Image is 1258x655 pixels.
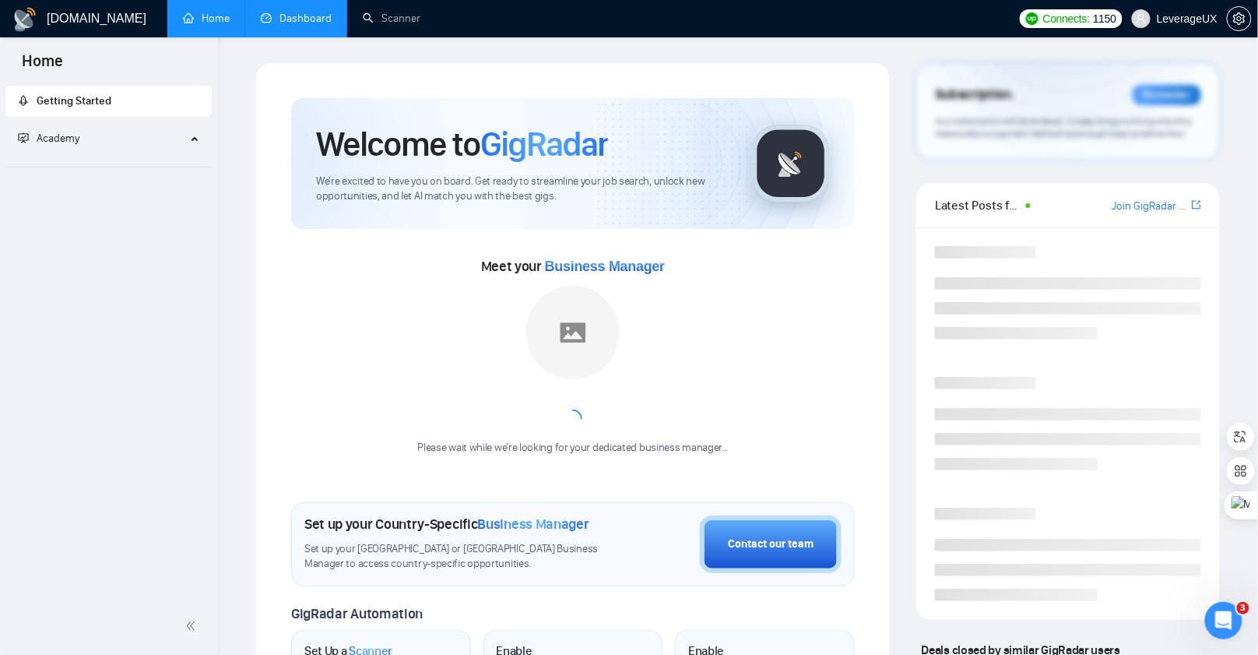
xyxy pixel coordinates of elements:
img: gigradar-logo.png [752,125,830,202]
span: Set up your [GEOGRAPHIC_DATA] or [GEOGRAPHIC_DATA] Business Manager to access country-specific op... [304,542,622,572]
span: 3 [1237,602,1249,615]
button: Contact our team [700,516,842,573]
span: Academy [18,132,79,145]
span: Connects: [1043,10,1090,27]
a: export [1192,198,1201,213]
span: GigRadar Automation [291,605,423,622]
li: Getting Started [5,86,212,117]
span: Academy [37,132,79,145]
span: loading [563,409,583,429]
a: searchScanner [363,12,420,25]
span: Your subscription will be renewed. To keep things running smoothly, make sure your payment method... [935,115,1193,140]
h1: Welcome to [316,123,608,165]
li: Academy Homepage [5,160,212,171]
a: Join GigRadar Slack Community [1112,198,1189,215]
a: setting [1227,12,1252,25]
span: Home [9,50,76,83]
h1: Set up your Country-Specific [304,516,589,533]
span: Subscription [935,82,1012,108]
span: user [1136,13,1147,24]
a: dashboardDashboard [261,12,332,25]
div: Reminder [1133,85,1201,105]
span: Business Manager [545,259,665,274]
span: double-left [185,618,201,634]
iframe: Intercom live chat [1205,602,1242,639]
span: rocket [18,95,29,106]
span: 1150 [1093,10,1116,27]
span: Latest Posts from the GigRadar Community [935,195,1021,215]
div: Please wait while we're looking for your dedicated business manager... [408,441,737,456]
span: fund-projection-screen [18,132,29,143]
button: setting [1227,6,1252,31]
img: upwork-logo.png [1026,12,1038,25]
span: Business Manager [478,516,589,533]
div: Contact our team [728,536,813,553]
a: homeHome [183,12,230,25]
img: placeholder.png [526,286,620,379]
span: Meet your [481,258,665,275]
span: We're excited to have you on board. Get ready to streamline your job search, unlock new opportuni... [316,174,727,204]
span: Getting Started [37,94,111,107]
span: GigRadar [480,123,608,165]
img: logo [12,7,37,32]
span: export [1192,199,1201,211]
